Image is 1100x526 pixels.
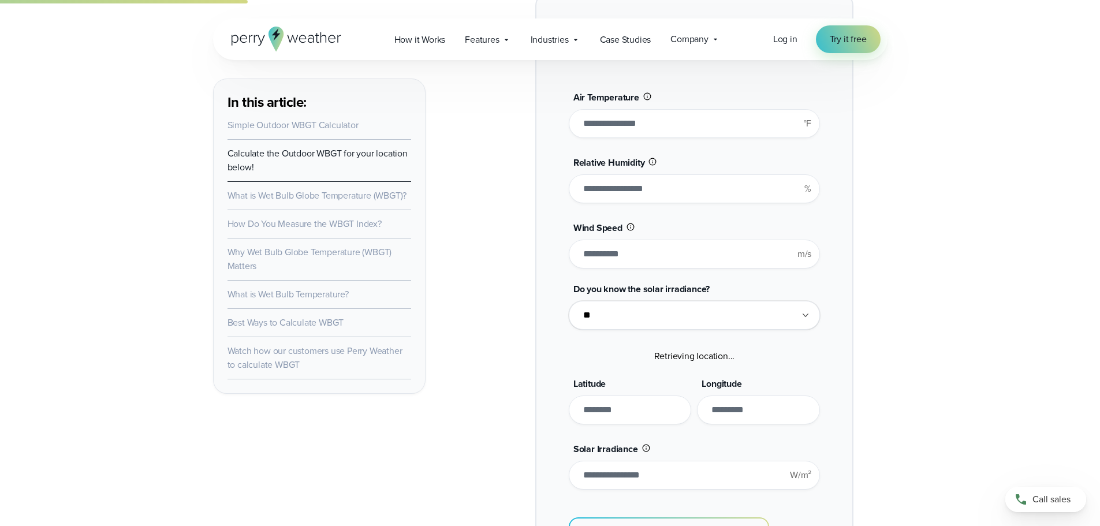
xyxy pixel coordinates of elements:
span: Industries [531,33,569,47]
a: Watch how our customers use Perry Weather to calculate WBGT [228,344,402,371]
span: Company [670,32,709,46]
span: Relative Humidity [573,156,645,169]
a: How it Works [385,28,456,51]
span: Case Studies [600,33,651,47]
a: Best Ways to Calculate WBGT [228,316,344,329]
a: Calculate the Outdoor WBGT for your location below! [228,147,408,174]
span: Call sales [1032,493,1071,506]
span: Retrieving location... [654,349,735,363]
a: How Do You Measure the WBGT Index? [228,217,382,230]
span: Latitude [573,377,606,390]
span: Solar Irradiance [573,442,638,456]
span: Do you know the solar irradiance? [573,282,710,296]
span: Wind Speed [573,221,622,234]
h3: In this article: [228,93,411,111]
a: Try it free [816,25,881,53]
a: What is Wet Bulb Temperature? [228,288,349,301]
a: Log in [773,32,797,46]
span: Features [465,33,499,47]
a: Case Studies [590,28,661,51]
a: Why Wet Bulb Globe Temperature (WBGT) Matters [228,245,392,273]
span: Longitude [702,377,741,390]
a: Call sales [1005,487,1086,512]
span: How it Works [394,33,446,47]
span: Air Temperature [573,91,639,104]
span: Try it free [830,32,867,46]
a: Simple Outdoor WBGT Calculator [228,118,359,132]
a: What is Wet Bulb Globe Temperature (WBGT)? [228,189,407,202]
